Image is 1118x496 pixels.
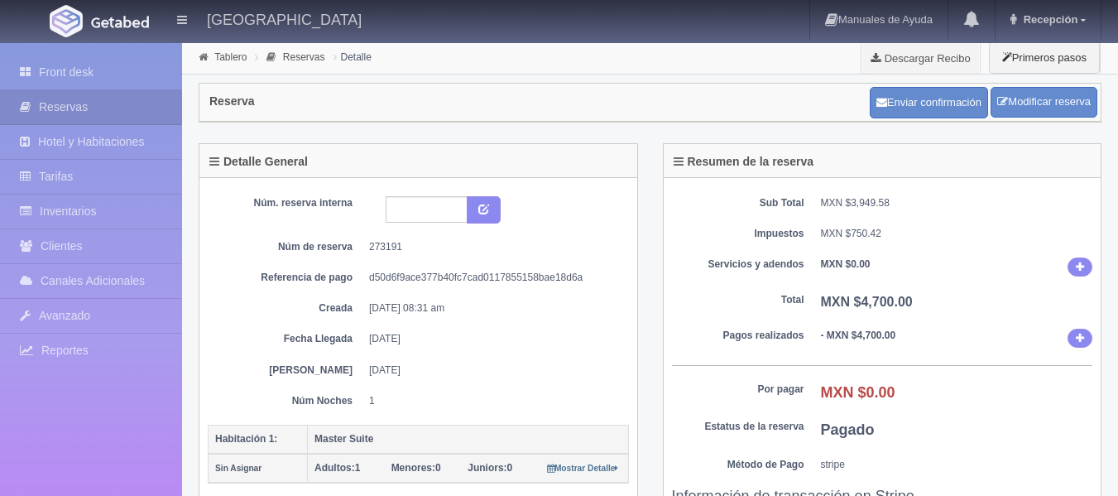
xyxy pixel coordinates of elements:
li: Detalle [329,49,376,65]
dt: Núm Noches [220,394,353,408]
b: Habitación 1: [215,433,277,445]
dt: Estatus de la reserva [672,420,804,434]
a: Mostrar Detalle [547,462,619,474]
dd: d50d6f9ace377b40fc7cad0117855158bae18d6a [369,271,617,285]
small: Mostrar Detalle [547,464,619,473]
b: Pagado [821,421,875,438]
dd: [DATE] [369,364,617,378]
button: Enviar confirmación [870,87,988,118]
dt: Creada [220,301,353,315]
dt: Núm. reserva interna [220,196,353,210]
span: Recepción [1020,13,1078,26]
small: Sin Asignar [215,464,262,473]
b: - MXN $4,700.00 [821,330,896,341]
img: Getabed [91,16,149,28]
h4: Detalle General [209,156,308,168]
dd: MXN $750.42 [821,227,1093,241]
dt: Servicios y adendos [672,258,804,272]
dd: stripe [821,458,1093,472]
dt: [PERSON_NAME] [220,364,353,378]
dd: 273191 [369,240,617,254]
h4: [GEOGRAPHIC_DATA] [207,8,362,29]
dt: Referencia de pago [220,271,353,285]
h4: Reserva [209,95,255,108]
dd: MXN $3,949.58 [821,196,1093,210]
span: 0 [391,462,441,474]
b: MXN $0.00 [821,258,871,270]
a: Modificar reserva [991,87,1097,118]
a: Descargar Recibo [861,41,980,75]
th: Master Suite [308,425,629,454]
a: Reservas [283,51,325,63]
dt: Total [672,293,804,307]
dd: [DATE] [369,332,617,346]
b: MXN $0.00 [821,384,895,401]
h4: Resumen de la reserva [674,156,814,168]
dt: Pagos realizados [672,329,804,343]
dd: [DATE] 08:31 am [369,301,617,315]
strong: Menores: [391,462,435,474]
img: Getabed [50,5,83,37]
b: MXN $4,700.00 [821,295,913,309]
dt: Fecha Llegada [220,332,353,346]
dt: Por pagar [672,383,804,397]
button: Primeros pasos [989,41,1100,74]
dt: Núm de reserva [220,240,353,254]
dd: 1 [369,394,617,408]
dt: Sub Total [672,196,804,210]
strong: Juniors: [468,462,506,474]
span: 0 [468,462,512,474]
strong: Adultos: [314,462,355,474]
dt: Método de Pago [672,458,804,472]
a: Tablero [214,51,247,63]
dt: Impuestos [672,227,804,241]
span: 1 [314,462,360,474]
